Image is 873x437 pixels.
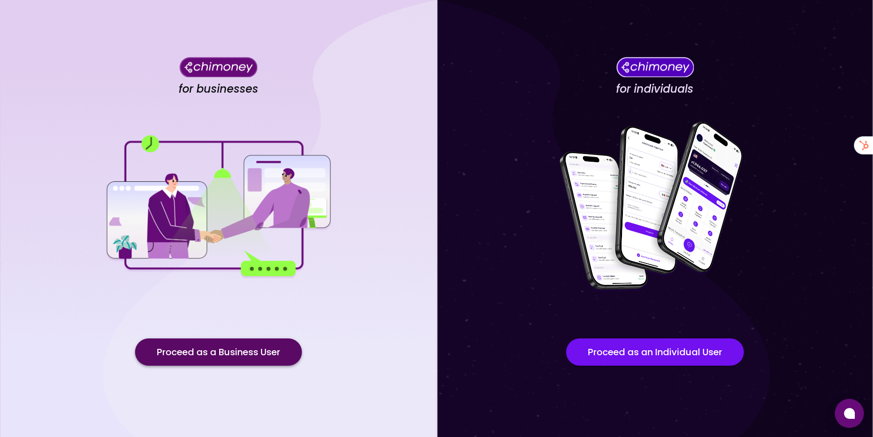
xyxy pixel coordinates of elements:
[616,82,693,96] h4: for individuals
[179,82,258,96] h4: for businesses
[105,135,332,278] img: for businesses
[180,57,257,77] img: Chimoney for businesses
[616,57,694,77] img: Chimoney for individuals
[541,116,768,298] img: for individuals
[566,338,744,366] button: Proceed as an Individual User
[135,338,302,366] button: Proceed as a Business User
[835,399,864,428] button: Open chat window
